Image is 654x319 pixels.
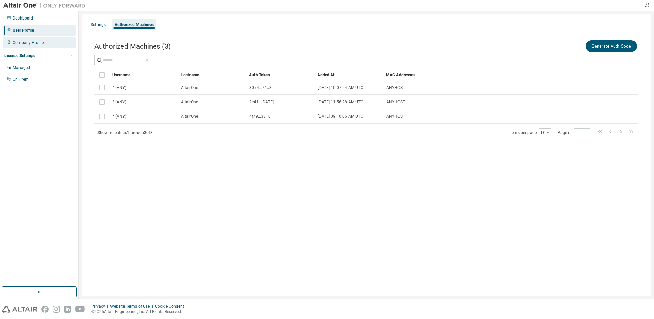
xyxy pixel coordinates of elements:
[558,128,590,137] span: Page n.
[75,306,85,313] img: youtube.svg
[386,114,405,119] span: ANYHOST
[110,304,155,309] div: Website Terms of Use
[41,306,49,313] img: facebook.svg
[386,99,405,105] span: ANYHOST
[318,85,363,90] span: [DATE] 10:07:54 AM UTC
[115,22,154,27] div: Authorized Machines
[181,69,244,80] div: Hostname
[13,15,33,21] div: Dashboard
[318,114,363,119] span: [DATE] 09:10:06 AM UTC
[249,85,272,90] span: 3074...74b3
[113,85,126,90] span: * (ANY)
[113,114,126,119] span: * (ANY)
[91,309,188,315] p: © 2025 Altair Engineering, Inc. All Rights Reserved.
[386,85,405,90] span: ANYHOST
[112,69,175,80] div: Username
[249,99,274,105] span: 2c41...[DATE]
[586,40,637,52] button: Generate Auth Code
[53,306,60,313] img: instagram.svg
[13,65,30,71] div: Managed
[317,69,380,80] div: Added At
[249,69,312,80] div: Auth Token
[318,99,363,105] span: [DATE] 11:56:28 AM UTC
[386,69,566,80] div: MAC Addresses
[97,130,153,135] span: Showing entries 1 through 3 of 3
[4,53,35,59] div: License Settings
[181,114,198,119] span: AltairOne
[249,114,271,119] span: 4f79...3310
[3,2,89,9] img: Altair One
[540,130,550,136] button: 10
[91,22,106,27] div: Settings
[509,128,551,137] span: Items per page
[113,99,126,105] span: * (ANY)
[181,99,198,105] span: AltairOne
[13,40,44,46] div: Company Profile
[91,304,110,309] div: Privacy
[181,85,198,90] span: AltairOne
[13,77,29,82] div: On Prem
[94,42,171,50] span: Authorized Machines (3)
[13,28,34,33] div: User Profile
[2,306,37,313] img: altair_logo.svg
[155,304,188,309] div: Cookie Consent
[64,306,71,313] img: linkedin.svg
